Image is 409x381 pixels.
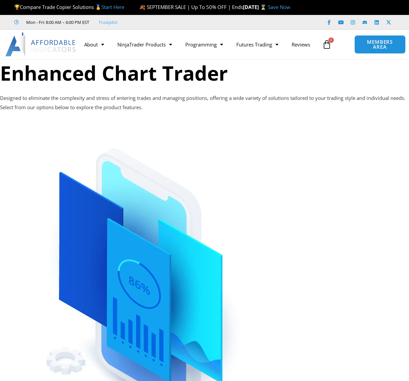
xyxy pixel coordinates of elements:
strong: [DATE] ⌛ [243,4,268,10]
a: Start Here [101,4,124,10]
nav: Menu [78,37,319,52]
a: Save Now [268,4,290,10]
a: Programming [179,37,230,52]
span: 🍂 SEPTEMBER SALE | Up To 50% OFF | Ends [139,4,243,10]
a: 0 [312,35,341,54]
span: 0 [328,38,334,43]
a: Reviews [285,37,317,52]
img: LogoAI | Affordable Indicators – NinjaTrader [5,33,77,56]
img: 🏆 [15,5,20,10]
a: NinjaTrader Products [111,37,179,52]
a: About [78,37,111,52]
a: MEMBERS AREA [354,35,406,54]
span: Mon - Fri: 8:00 AM – 6:00 PM EST [25,18,89,26]
a: Futures Trading [230,37,285,52]
a: Trustpilot [98,18,118,26]
span: MEMBERS AREA [361,39,399,49]
span: Compare Trade Copier Solutions 🥇 [14,4,124,10]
